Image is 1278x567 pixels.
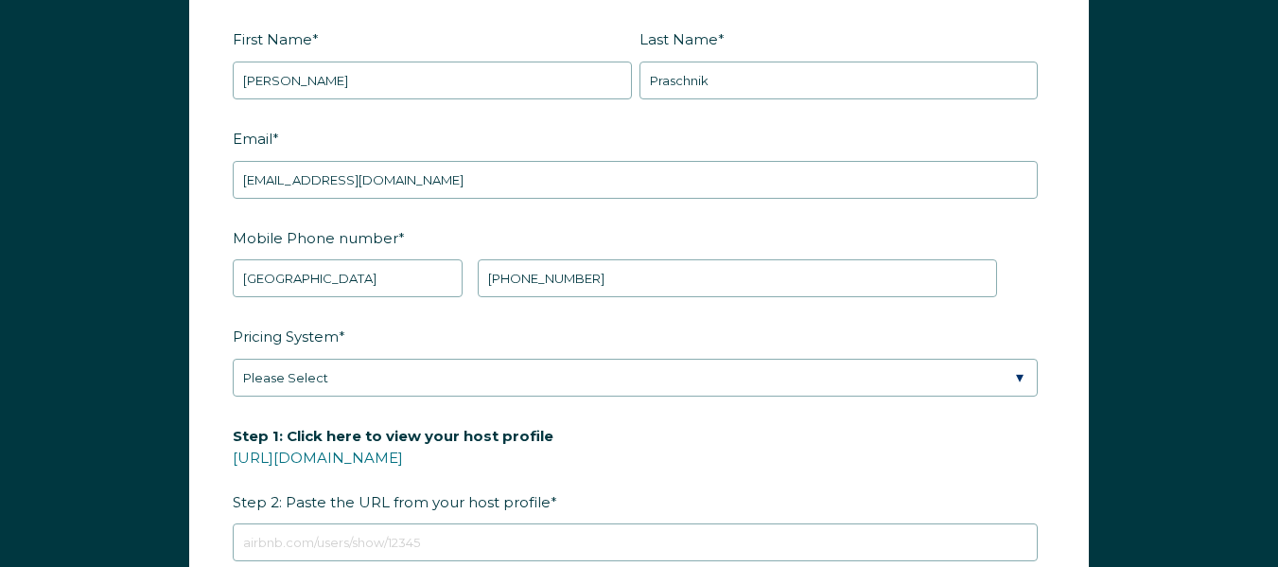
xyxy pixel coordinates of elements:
[639,25,718,54] span: Last Name
[233,322,339,351] span: Pricing System
[233,124,272,153] span: Email
[233,421,553,517] span: Step 2: Paste the URL from your host profile
[233,421,553,451] span: Step 1: Click here to view your host profile
[233,223,398,253] span: Mobile Phone number
[233,523,1038,561] input: airbnb.com/users/show/12345
[233,449,403,467] a: [URL][DOMAIN_NAME]
[233,25,312,54] span: First Name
